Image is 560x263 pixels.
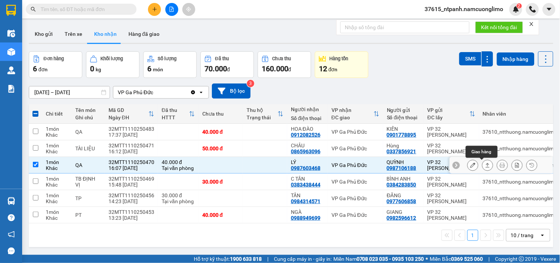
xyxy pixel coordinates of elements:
div: Đơn hàng [44,56,64,61]
span: Kết nối tổng đài [481,23,517,31]
span: ⚪️ [426,257,428,260]
div: 37610_ntthuong.namcuonglimo [483,195,557,201]
span: aim [186,7,191,12]
div: TẦN [291,192,324,198]
div: 32MTT1110250469 [109,176,154,182]
div: 0982596612 [387,215,416,221]
div: 0383438444 [291,182,320,188]
button: 1 [467,230,478,241]
button: Hàng đã giao [123,25,165,43]
div: Thu hộ [247,107,278,113]
svg: open [198,89,204,95]
div: Đã thu [162,107,189,113]
div: 1 món [46,159,68,165]
div: 16:07 [DATE] [109,165,154,171]
button: Đã thu70.000đ [200,51,254,78]
div: 37610_ntthuong.namcuonglimo [483,179,557,185]
div: VP 32 [PERSON_NAME] [427,126,475,138]
span: 6 [33,64,37,73]
div: 40.000 đ [202,212,239,218]
div: 0384283850 [387,182,416,188]
strong: 0708 023 035 - 0935 103 250 [357,256,424,262]
div: 15:48 [DATE] [109,182,154,188]
div: ĐC giao [331,115,374,120]
th: Toggle SortBy [158,104,199,124]
div: VP Ga Phủ Đức [331,195,379,201]
div: Số điện thoại [387,115,420,120]
div: ĐĂNG [387,192,420,198]
div: Khác [46,132,68,138]
button: SMS [459,52,481,65]
div: 0977606858 [387,198,416,204]
span: món [153,66,163,72]
button: file-add [165,3,178,16]
div: Chi tiết [46,111,68,117]
div: 13:23 [DATE] [109,215,154,221]
div: KIÊN [387,126,420,132]
div: 16:12 [DATE] [109,148,154,154]
div: Trạng thái [247,115,278,120]
div: TP [75,195,101,201]
div: Tại văn phòng [162,165,195,171]
div: Khối lượng [101,56,123,61]
span: file-add [169,7,174,12]
button: Khối lượng0kg [86,51,140,78]
div: 0337856921 [387,148,416,154]
div: 0988949699 [291,215,320,221]
button: Số lượng6món [143,51,197,78]
div: LÝ [291,159,324,165]
span: đơn [329,66,338,72]
span: đơn [38,66,48,72]
div: VP nhận [331,107,374,113]
strong: 1900 633 818 [230,256,262,262]
div: 1 món [46,192,68,198]
span: question-circle [8,214,15,221]
svg: Clear value [190,89,196,95]
input: Tìm tên, số ĐT hoặc mã đơn [41,5,128,13]
button: Nhập hàng [497,52,535,66]
span: 2 [518,3,521,8]
div: QA [75,129,101,135]
span: kg [96,66,101,72]
span: 6 [147,64,151,73]
div: 1 món [46,176,68,182]
div: 14:23 [DATE] [109,198,154,204]
div: VP 32 [PERSON_NAME] [427,209,475,221]
div: Ngày ĐH [109,115,148,120]
sup: 2 [517,3,522,8]
div: 0912082526 [291,132,320,138]
div: VP 32 [PERSON_NAME] [427,176,475,188]
div: VP Ga Phủ Đức [331,146,379,151]
div: 1 món [46,126,68,132]
div: 32MTT1110250483 [109,126,154,132]
div: 0987106188 [387,165,416,171]
div: Giao hàng [466,146,498,158]
span: 160.000 [262,64,288,73]
strong: 0369 525 060 [451,256,483,262]
div: Khác [46,182,68,188]
div: 10 / trang [511,232,534,239]
div: VP 32 [PERSON_NAME] [427,143,475,154]
span: caret-down [546,6,553,13]
div: VP gửi [427,107,470,113]
div: Số lượng [158,56,177,61]
span: 0 [90,64,94,73]
img: solution-icon [7,85,15,93]
div: 0901778895 [387,132,416,138]
div: NGÀ [291,209,324,215]
button: Trên xe [59,25,88,43]
div: Mã GD [109,107,148,113]
div: 1 món [46,209,68,215]
div: HTTT [162,115,189,120]
div: 32MTT1110250456 [109,192,154,198]
div: ĐC lấy [427,115,470,120]
div: QUỲNH [387,159,420,165]
div: VP Ga Phủ Đức [118,89,153,96]
img: logo-vxr [6,5,16,16]
input: Nhập số tổng đài [340,21,470,33]
div: Đã thu [215,56,229,61]
span: copyright [519,256,524,262]
button: Kết nối tổng đài [475,21,523,33]
div: Khác [46,165,68,171]
div: Sửa đơn hàng [467,160,478,171]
